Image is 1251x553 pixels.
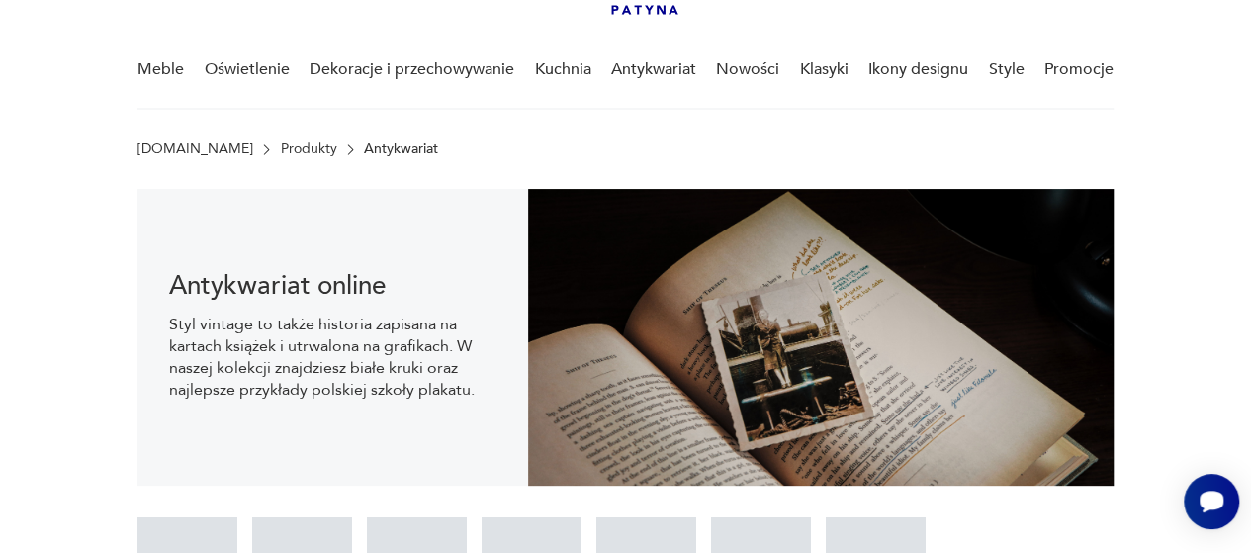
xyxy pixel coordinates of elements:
a: Style [988,32,1024,108]
a: Meble [137,32,184,108]
p: Antykwariat [364,141,438,157]
a: Ikony designu [868,32,968,108]
a: [DOMAIN_NAME] [137,141,253,157]
a: Produkty [281,141,337,157]
img: c8a9187830f37f141118a59c8d49ce82.jpg [528,189,1114,486]
a: Klasyki [800,32,849,108]
iframe: Smartsupp widget button [1184,474,1239,529]
a: Kuchnia [534,32,590,108]
a: Oświetlenie [205,32,290,108]
h1: Antykwariat online [169,274,496,298]
p: Styl vintage to także historia zapisana na kartach książek i utrwalona na grafikach. W naszej kol... [169,314,496,401]
a: Dekoracje i przechowywanie [310,32,514,108]
a: Promocje [1044,32,1114,108]
a: Antykwariat [611,32,696,108]
a: Nowości [716,32,779,108]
